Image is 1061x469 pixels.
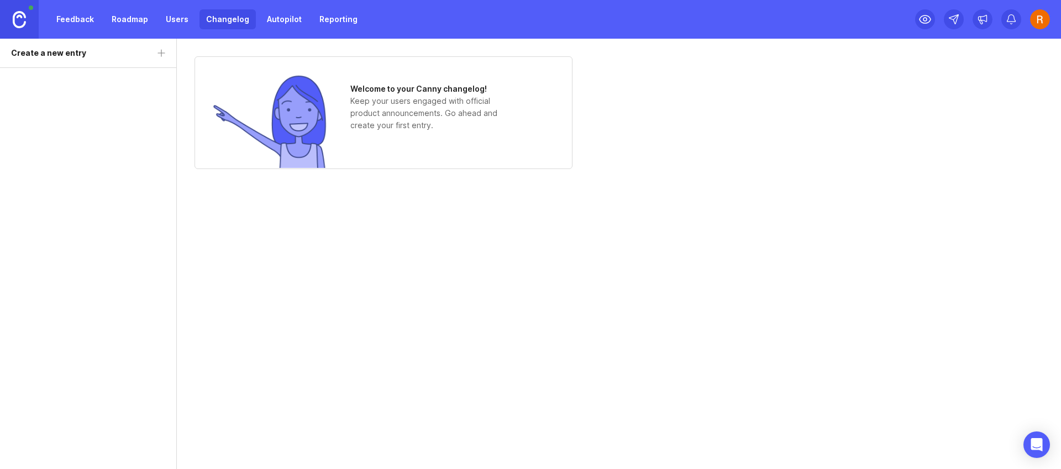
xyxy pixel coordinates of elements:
div: Open Intercom Messenger [1023,431,1050,458]
p: Keep your users engaged with official product announcements. Go ahead and create your first entry. [350,95,516,131]
img: Canny Home [13,11,26,28]
a: Users [159,9,195,29]
h1: Welcome to your Canny changelog! [350,83,516,95]
div: Create a new entry [11,47,86,59]
img: Riccardo Poffo [1030,9,1050,29]
a: Changelog [199,9,256,29]
a: Reporting [313,9,364,29]
a: Feedback [50,9,101,29]
img: no entries [212,74,328,168]
a: Roadmap [105,9,155,29]
a: Autopilot [260,9,308,29]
